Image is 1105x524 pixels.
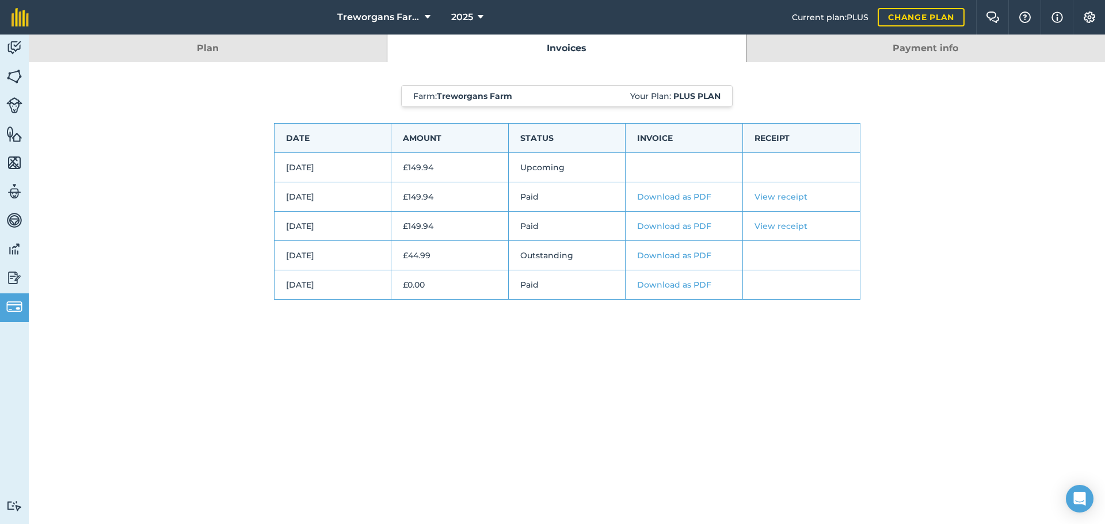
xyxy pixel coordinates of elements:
a: Download as PDF [637,280,711,290]
td: Date [274,124,391,153]
td: Receipt [742,124,860,153]
img: svg+xml;base64,PHN2ZyB4bWxucz0iaHR0cDovL3d3dy53My5vcmcvMjAwMC9zdmciIHdpZHRoPSI1NiIgaGVpZ2h0PSI2MC... [6,154,22,171]
td: [DATE] [274,182,391,212]
a: Download as PDF [637,192,711,202]
span: 2025 [451,10,473,24]
td: [DATE] [274,212,391,241]
a: View receipt [755,192,807,202]
img: fieldmargin Logo [12,8,29,26]
img: svg+xml;base64,PD94bWwgdmVyc2lvbj0iMS4wIiBlbmNvZGluZz0idXRmLTgiPz4KPCEtLSBHZW5lcmF0b3I6IEFkb2JlIE... [6,212,22,229]
td: [DATE] [274,241,391,270]
td: £149.94 [391,212,509,241]
img: Two speech bubbles overlapping with the left bubble in the forefront [986,12,1000,23]
div: Open Intercom Messenger [1066,485,1093,512]
img: svg+xml;base64,PHN2ZyB4bWxucz0iaHR0cDovL3d3dy53My5vcmcvMjAwMC9zdmciIHdpZHRoPSIxNyIgaGVpZ2h0PSIxNy... [1051,10,1063,24]
a: Change plan [878,8,965,26]
a: Invoices [387,35,745,62]
strong: Plus plan [673,91,721,101]
a: Payment info [746,35,1105,62]
td: Paid [508,182,626,212]
span: Treworgans Farm [337,10,420,24]
strong: Treworgans Farm [437,91,512,101]
a: Download as PDF [637,250,711,261]
img: svg+xml;base64,PD94bWwgdmVyc2lvbj0iMS4wIiBlbmNvZGluZz0idXRmLTgiPz4KPCEtLSBHZW5lcmF0b3I6IEFkb2JlIE... [6,240,22,258]
img: A cog icon [1083,12,1096,23]
td: Paid [508,212,626,241]
img: svg+xml;base64,PD94bWwgdmVyc2lvbj0iMS4wIiBlbmNvZGluZz0idXRmLTgiPz4KPCEtLSBHZW5lcmF0b3I6IEFkb2JlIE... [6,500,22,511]
td: £149.94 [391,182,509,212]
td: Upcoming [508,153,626,182]
img: svg+xml;base64,PD94bWwgdmVyc2lvbj0iMS4wIiBlbmNvZGluZz0idXRmLTgiPz4KPCEtLSBHZW5lcmF0b3I6IEFkb2JlIE... [6,269,22,286]
span: Your Plan: [630,90,721,102]
td: Paid [508,270,626,300]
a: Download as PDF [637,221,711,231]
img: svg+xml;base64,PD94bWwgdmVyc2lvbj0iMS4wIiBlbmNvZGluZz0idXRmLTgiPz4KPCEtLSBHZW5lcmF0b3I6IEFkb2JlIE... [6,97,22,113]
a: Plan [29,35,387,62]
span: Farm : [413,90,512,102]
img: svg+xml;base64,PD94bWwgdmVyc2lvbj0iMS4wIiBlbmNvZGluZz0idXRmLTgiPz4KPCEtLSBHZW5lcmF0b3I6IEFkb2JlIE... [6,183,22,200]
img: svg+xml;base64,PD94bWwgdmVyc2lvbj0iMS4wIiBlbmNvZGluZz0idXRmLTgiPz4KPCEtLSBHZW5lcmF0b3I6IEFkb2JlIE... [6,39,22,56]
img: svg+xml;base64,PD94bWwgdmVyc2lvbj0iMS4wIiBlbmNvZGluZz0idXRmLTgiPz4KPCEtLSBHZW5lcmF0b3I6IEFkb2JlIE... [6,299,22,315]
td: £0.00 [391,270,509,300]
td: £44.99 [391,241,509,270]
td: Invoice [626,124,743,153]
img: svg+xml;base64,PHN2ZyB4bWxucz0iaHR0cDovL3d3dy53My5vcmcvMjAwMC9zdmciIHdpZHRoPSI1NiIgaGVpZ2h0PSI2MC... [6,125,22,143]
td: Amount [391,124,509,153]
td: [DATE] [274,270,391,300]
a: View receipt [755,221,807,231]
td: £149.94 [391,153,509,182]
td: [DATE] [274,153,391,182]
td: Outstanding [508,241,626,270]
img: A question mark icon [1018,12,1032,23]
td: Status [508,124,626,153]
span: Current plan : PLUS [792,11,868,24]
img: svg+xml;base64,PHN2ZyB4bWxucz0iaHR0cDovL3d3dy53My5vcmcvMjAwMC9zdmciIHdpZHRoPSI1NiIgaGVpZ2h0PSI2MC... [6,68,22,85]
